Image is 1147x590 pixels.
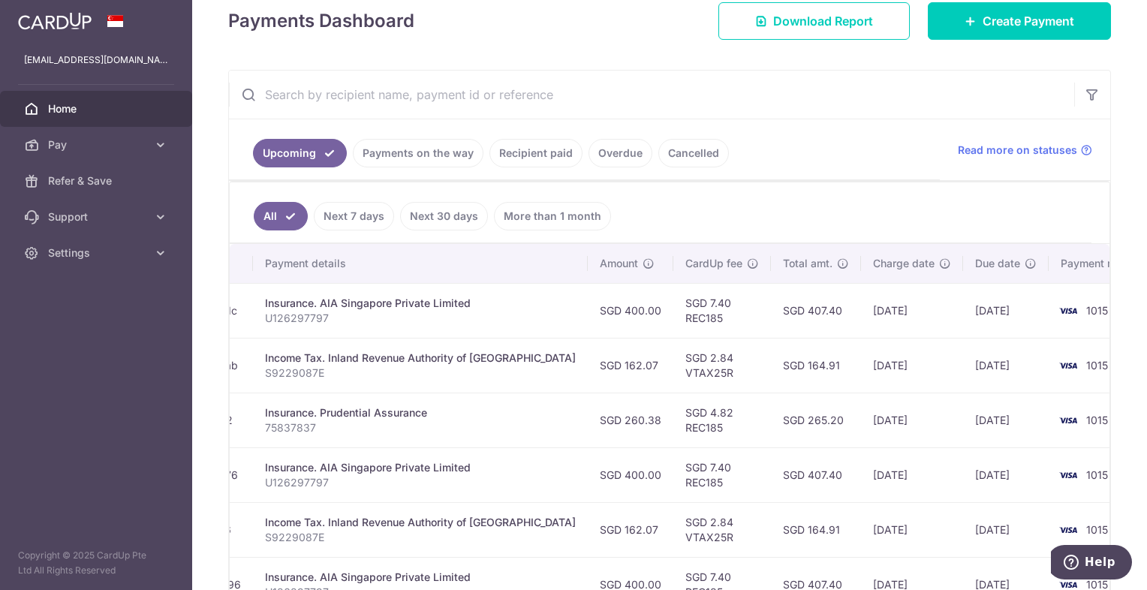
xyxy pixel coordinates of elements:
[963,283,1049,338] td: [DATE]
[48,209,147,224] span: Support
[265,515,576,530] div: Income Tax. Inland Revenue Authority of [GEOGRAPHIC_DATA]
[771,338,861,393] td: SGD 164.91
[773,12,873,30] span: Download Report
[265,530,576,545] p: S9229087E
[1086,359,1108,372] span: 1015
[963,338,1049,393] td: [DATE]
[861,338,963,393] td: [DATE]
[975,256,1020,271] span: Due date
[963,393,1049,447] td: [DATE]
[1053,466,1083,484] img: Bank Card
[958,143,1077,158] span: Read more on statuses
[265,475,576,490] p: U126297797
[928,2,1111,40] a: Create Payment
[24,53,168,68] p: [EMAIL_ADDRESS][DOMAIN_NAME]
[265,420,576,435] p: 75837837
[588,447,673,502] td: SGD 400.00
[600,256,638,271] span: Amount
[588,393,673,447] td: SGD 260.38
[229,71,1074,119] input: Search by recipient name, payment id or reference
[1051,545,1132,582] iframe: Opens a widget where you can find more information
[1086,414,1108,426] span: 1015
[783,256,832,271] span: Total amt.
[873,256,935,271] span: Charge date
[958,143,1092,158] a: Read more on statuses
[673,338,771,393] td: SGD 2.84 VTAX25R
[673,502,771,557] td: SGD 2.84 VTAX25R
[1086,468,1108,481] span: 1015
[265,296,576,311] div: Insurance. AIA Singapore Private Limited
[265,570,576,585] div: Insurance. AIA Singapore Private Limited
[400,202,488,230] a: Next 30 days
[658,139,729,167] a: Cancelled
[48,245,147,260] span: Settings
[265,460,576,475] div: Insurance. AIA Singapore Private Limited
[265,351,576,366] div: Income Tax. Inland Revenue Authority of [GEOGRAPHIC_DATA]
[1086,304,1108,317] span: 1015
[253,139,347,167] a: Upcoming
[1053,521,1083,539] img: Bank Card
[588,283,673,338] td: SGD 400.00
[861,393,963,447] td: [DATE]
[228,8,414,35] h4: Payments Dashboard
[265,311,576,326] p: U126297797
[265,366,576,381] p: S9229087E
[1086,523,1108,536] span: 1015
[861,447,963,502] td: [DATE]
[588,502,673,557] td: SGD 162.07
[861,502,963,557] td: [DATE]
[48,173,147,188] span: Refer & Save
[771,502,861,557] td: SGD 164.91
[253,244,588,283] th: Payment details
[489,139,583,167] a: Recipient paid
[265,405,576,420] div: Insurance. Prudential Assurance
[494,202,611,230] a: More than 1 month
[771,283,861,338] td: SGD 407.40
[589,139,652,167] a: Overdue
[673,283,771,338] td: SGD 7.40 REC185
[718,2,910,40] a: Download Report
[254,202,308,230] a: All
[18,12,92,30] img: CardUp
[1053,302,1083,320] img: Bank Card
[314,202,394,230] a: Next 7 days
[771,393,861,447] td: SGD 265.20
[48,101,147,116] span: Home
[48,137,147,152] span: Pay
[963,502,1049,557] td: [DATE]
[588,338,673,393] td: SGD 162.07
[685,256,742,271] span: CardUp fee
[861,283,963,338] td: [DATE]
[353,139,483,167] a: Payments on the way
[771,447,861,502] td: SGD 407.40
[1053,357,1083,375] img: Bank Card
[983,12,1074,30] span: Create Payment
[1053,411,1083,429] img: Bank Card
[673,447,771,502] td: SGD 7.40 REC185
[673,393,771,447] td: SGD 4.82 REC185
[963,447,1049,502] td: [DATE]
